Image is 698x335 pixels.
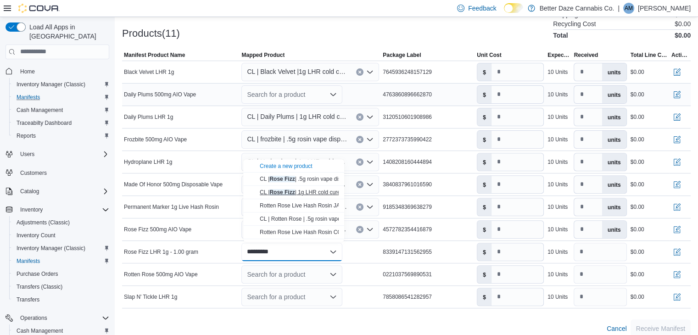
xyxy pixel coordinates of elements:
[9,216,113,229] button: Adjustments (Classic)
[477,86,491,103] label: $
[547,226,568,233] div: 10 Units
[17,149,38,160] button: Users
[247,156,347,167] span: CL | Hydroplane | 1g LHR cold cure
[17,283,62,290] span: Transfers (Classic)
[602,131,626,148] label: units
[243,186,344,199] button: CL | Rose Fizz | 1g LHR cold cure
[20,68,35,75] span: Home
[623,3,634,14] div: Andy Moreno
[243,159,344,173] button: Create a new product
[547,91,568,98] div: 10 Units
[9,78,113,91] button: Inventory Manager (Classic)
[13,230,59,241] a: Inventory Count
[13,92,44,103] a: Manifests
[366,203,374,211] button: Open list of options
[383,136,432,143] span: 2772373735990422
[20,206,43,213] span: Inventory
[356,68,363,76] button: Clear input
[383,248,432,256] span: 8339147131562955
[124,51,185,59] span: Manifest Product Name
[17,327,63,335] span: Cash Management
[631,226,644,233] div: $0.00
[477,266,491,283] label: $
[124,136,187,143] span: Frozbite 500mg AIO Vape
[477,198,491,216] label: $
[477,131,491,148] label: $
[13,117,75,128] a: Traceabilty Dashboard
[631,136,644,143] div: $0.00
[13,281,66,292] a: Transfers (Classic)
[9,280,113,293] button: Transfers (Classic)
[329,91,337,98] button: Open list of options
[547,293,568,301] div: 10 Units
[9,268,113,280] button: Purchase Orders
[247,66,347,77] span: CL | Black Velvet |1g LHR cold cure
[17,257,40,265] span: Manifests
[383,158,432,166] span: 1408208160444894
[9,117,113,129] button: Traceabilty Dashboard
[366,136,374,143] button: Open list of options
[638,3,691,14] p: [PERSON_NAME]
[547,248,568,256] div: 10 Units
[13,92,109,103] span: Manifests
[20,188,39,195] span: Catalog
[477,51,501,59] span: Unit Cost
[383,181,432,188] span: 3840837961016590
[17,270,58,278] span: Purchase Orders
[383,203,432,211] span: 9185348369638279
[13,294,109,305] span: Transfers
[356,136,363,143] button: Clear input
[9,293,113,306] button: Transfers
[631,113,644,121] div: $0.00
[383,91,432,98] span: 4763860896662870
[124,113,173,121] span: Daily Plums LHR 1g
[383,226,432,233] span: 4572782354416879
[17,66,109,77] span: Home
[269,189,295,195] mark: Rose Fizz
[17,296,39,303] span: Transfers
[618,3,620,14] p: |
[17,232,56,239] span: Inventory Count
[477,288,491,306] label: $
[602,221,626,238] label: units
[671,51,689,59] span: Actions
[13,294,43,305] a: Transfers
[17,186,43,197] button: Catalog
[13,105,109,116] span: Cash Management
[547,51,570,59] span: Expected
[547,158,568,166] div: 10 Units
[17,167,109,179] span: Customers
[13,130,109,141] span: Reports
[124,203,219,211] span: Permanent Marker 1g Live Hash Rosin
[241,51,285,59] span: Mapped Product
[547,136,568,143] div: 10 Units
[243,199,344,212] button: Rotten Rose Live Hash Rosin JAM
[607,324,627,333] span: Cancel
[13,243,109,254] span: Inventory Manager (Classic)
[631,293,644,301] div: $0.00
[247,134,347,145] span: CL | frozbite | .5g rosin vape disposable
[17,94,40,101] span: Manifests
[504,3,523,13] input: Dark Mode
[17,119,72,127] span: Traceabilty Dashboard
[553,20,596,28] h6: Recycling Cost
[17,186,109,197] span: Catalog
[602,108,626,126] label: units
[124,91,196,98] span: Daily Plums 500mg AIO Vape
[329,293,337,301] button: Open list of options
[366,158,374,166] button: Open list of options
[124,271,198,278] span: Rotten Rose 500mg AIO Vape
[631,203,644,211] div: $0.00
[383,271,432,278] span: 0221037569890531
[574,51,598,59] span: Received
[124,226,191,233] span: Rose Fizz 500mg AIO Vape
[13,79,89,90] a: Inventory Manager (Classic)
[477,176,491,193] label: $
[602,198,626,216] label: units
[243,212,344,226] button: CL | Rotten Rose | .5g rosin vape disposable
[675,20,691,28] p: $0.00
[260,216,369,222] span: CL | Rotten Rose | .5g rosin vape disposable
[13,217,109,228] span: Adjustments (Classic)
[625,3,633,14] span: AM
[631,91,644,98] div: $0.00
